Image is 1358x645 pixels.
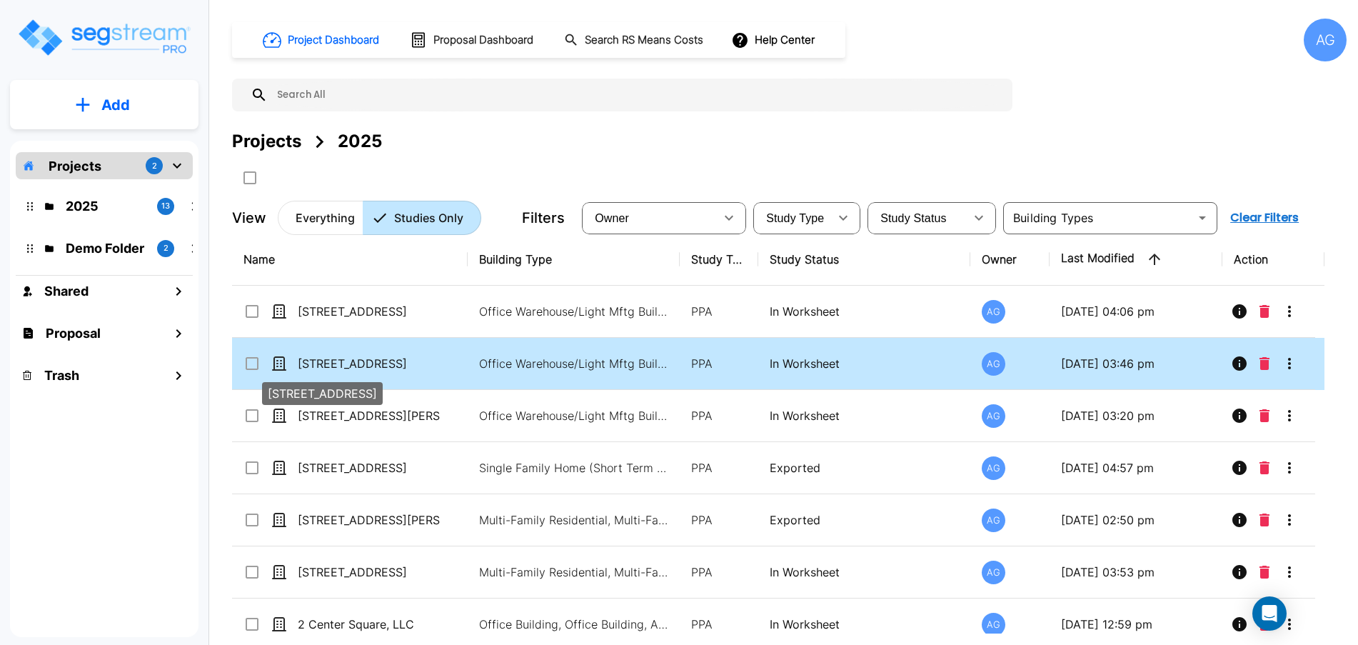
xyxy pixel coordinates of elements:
[770,564,959,581] p: In Worksheet
[1225,454,1254,482] button: Info
[691,511,747,529] p: PPA
[298,407,441,424] p: [STREET_ADDRESS][PERSON_NAME]
[479,459,672,476] p: Single Family Home (Short Term Residential Rental), Single Family Home Site
[756,198,829,238] div: Select
[1225,506,1254,534] button: Info
[363,201,481,235] button: Studies Only
[691,407,747,424] p: PPA
[982,352,1005,376] div: AG
[1275,610,1304,639] button: More-Options
[770,355,959,372] p: In Worksheet
[595,212,629,224] span: Owner
[1225,349,1254,378] button: Info
[1254,558,1275,586] button: Delete
[1225,401,1254,430] button: Info
[982,456,1005,480] div: AG
[66,239,146,258] p: Demo Folder
[558,26,711,54] button: Search RS Means Costs
[770,616,959,633] p: In Worksheet
[585,32,703,49] h1: Search RS Means Costs
[479,303,672,320] p: Office Warehouse/Light Mftg Building, Commercial Property Site
[394,209,463,226] p: Studies Only
[770,407,959,424] p: In Worksheet
[1254,454,1275,482] button: Delete
[66,196,146,216] p: 2025
[298,511,441,529] p: [STREET_ADDRESS][PERSON_NAME]
[770,303,959,320] p: In Worksheet
[680,234,758,286] th: Study Type
[1225,558,1254,586] button: Info
[1225,610,1254,639] button: Info
[982,613,1005,636] div: AG
[433,32,533,49] h1: Proposal Dashboard
[982,300,1005,324] div: AG
[691,459,747,476] p: PPA
[278,201,481,235] div: Platform
[161,200,170,212] p: 13
[1224,204,1304,232] button: Clear Filters
[766,212,824,224] span: Study Type
[1007,208,1189,228] input: Building Types
[770,459,959,476] p: Exported
[691,303,747,320] p: PPA
[468,234,680,286] th: Building Type
[296,209,355,226] p: Everything
[758,234,970,286] th: Study Status
[1254,506,1275,534] button: Delete
[44,281,89,301] h1: Shared
[479,616,672,633] p: Office Building, Office Building, Auto Repair Shop, Commercial Property Site
[1061,511,1211,529] p: [DATE] 02:50 pm
[982,509,1005,532] div: AG
[44,366,79,385] h1: Trash
[1304,19,1347,61] div: AG
[1275,558,1304,586] button: More-Options
[691,616,747,633] p: PPA
[1275,401,1304,430] button: More-Options
[1061,459,1211,476] p: [DATE] 04:57 pm
[522,207,565,229] p: Filters
[288,32,379,49] h1: Project Dashboard
[232,129,301,154] div: Projects
[691,564,747,581] p: PPA
[1061,407,1211,424] p: [DATE] 03:20 pm
[1275,297,1304,326] button: More-Options
[1050,234,1222,286] th: Last Modified
[1061,303,1211,320] p: [DATE] 04:06 pm
[1254,349,1275,378] button: Delete
[232,207,266,229] p: View
[232,234,468,286] th: Name
[338,129,382,154] div: 2025
[1252,596,1287,631] div: Open Intercom Messenger
[1254,401,1275,430] button: Delete
[46,324,101,343] h1: Proposal
[1061,616,1211,633] p: [DATE] 12:59 pm
[164,242,169,254] p: 2
[1222,234,1324,286] th: Action
[870,198,965,238] div: Select
[880,212,947,224] span: Study Status
[10,84,198,126] button: Add
[257,24,387,56] button: Project Dashboard
[1275,506,1304,534] button: More-Options
[298,459,441,476] p: [STREET_ADDRESS]
[298,564,441,581] p: [STREET_ADDRESS]
[298,355,441,372] p: [STREET_ADDRESS]
[298,616,441,633] p: 2 Center Square, LLC
[1254,297,1275,326] button: Delete
[479,511,672,529] p: Multi-Family Residential, Multi-Family Residential Site
[1225,297,1254,326] button: Info
[982,561,1005,584] div: AG
[479,355,672,372] p: Office Warehouse/Light Mftg Building, Commercial Property Site
[479,407,672,424] p: Office Warehouse/Light Mftg Building, Office Building, Commercial Property Site
[970,234,1049,286] th: Owner
[1275,349,1304,378] button: More-Options
[49,156,101,176] p: Projects
[268,79,1005,111] input: Search All
[1192,208,1212,228] button: Open
[982,404,1005,428] div: AG
[101,94,130,116] p: Add
[770,511,959,529] p: Exported
[404,25,541,55] button: Proposal Dashboard
[298,303,441,320] p: [STREET_ADDRESS]
[728,26,820,54] button: Help Center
